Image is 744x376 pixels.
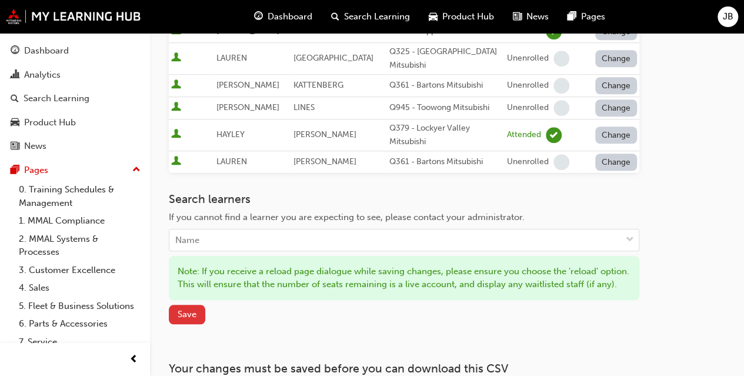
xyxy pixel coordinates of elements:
button: Change [595,127,638,144]
div: Unenrolled [507,53,549,64]
a: 2. MMAL Systems & Processes [14,230,145,261]
div: Pages [24,164,48,177]
span: news-icon [513,9,522,24]
span: User is active [171,79,181,91]
span: learningRecordVerb_ATTEND-icon [546,127,562,143]
h3: Search learners [169,192,639,206]
span: learningRecordVerb_NONE-icon [553,78,569,94]
span: User is active [171,52,181,64]
span: chart-icon [11,70,19,81]
span: learningRecordVerb_NONE-icon [553,154,569,170]
button: Change [595,77,638,94]
button: Change [595,99,638,117]
span: If you cannot find a learner you are expecting to see, please contact your administrator. [169,212,525,222]
span: Product Hub [442,10,494,24]
button: Pages [5,159,145,181]
div: Note: If you receive a reload page dialogue while saving changes, please ensure you choose the 'r... [169,256,639,300]
a: 3. Customer Excellence [14,261,145,279]
button: Save [169,305,205,324]
div: News [24,139,46,153]
a: guage-iconDashboard [245,5,322,29]
span: HAYLEY [216,129,245,139]
a: Analytics [5,64,145,86]
span: prev-icon [129,352,138,367]
div: Q361 - Bartons Mitsubishi [389,79,502,92]
a: News [5,135,145,157]
span: [PERSON_NAME] [216,102,279,112]
button: JB [718,6,738,27]
span: News [526,10,549,24]
span: news-icon [11,141,19,152]
a: 7. Service [14,333,145,351]
div: Name [175,234,199,247]
span: JB [723,10,733,24]
span: [PERSON_NAME] [216,80,279,90]
span: [GEOGRAPHIC_DATA] [293,53,373,63]
span: car-icon [429,9,438,24]
div: Search Learning [24,92,89,105]
a: search-iconSearch Learning [322,5,419,29]
div: Q945 - Toowong Mitsubishi [389,101,502,115]
span: LINES [293,102,315,112]
a: news-iconNews [503,5,558,29]
a: 0. Training Schedules & Management [14,181,145,212]
button: DashboardAnalyticsSearch LearningProduct HubNews [5,38,145,159]
div: Attended [507,129,541,141]
span: LAUREN [216,157,247,167]
span: Search Learning [344,10,410,24]
a: 1. MMAL Compliance [14,212,145,230]
span: pages-icon [11,165,19,176]
span: search-icon [331,9,339,24]
div: Product Hub [24,116,76,129]
span: User is active [171,102,181,114]
span: search-icon [11,94,19,104]
div: Q361 - Bartons Mitsubishi [389,155,502,169]
span: guage-icon [254,9,263,24]
span: pages-icon [568,9,576,24]
div: Unenrolled [507,80,549,91]
div: Q379 - Lockyer Valley Mitsubishi [389,122,502,148]
img: mmal [6,9,141,24]
span: guage-icon [11,46,19,56]
span: car-icon [11,118,19,128]
div: Unenrolled [507,157,549,168]
button: Change [595,154,638,171]
span: Dashboard [268,10,312,24]
span: KATTENBERG [293,80,343,90]
span: learningRecordVerb_NONE-icon [553,100,569,116]
span: Pages [581,10,605,24]
span: learningRecordVerb_NONE-icon [553,51,569,66]
h3: Your changes must be saved before you can download this CSV [169,362,639,375]
div: Unenrolled [507,102,549,114]
a: Product Hub [5,112,145,134]
a: car-iconProduct Hub [419,5,503,29]
div: Dashboard [24,44,69,58]
span: up-icon [132,162,141,178]
span: User is active [171,129,181,141]
button: Change [595,50,638,67]
a: pages-iconPages [558,5,615,29]
a: Dashboard [5,40,145,62]
span: down-icon [626,232,634,248]
div: Q325 - [GEOGRAPHIC_DATA] Mitsubishi [389,45,502,72]
span: [PERSON_NAME] [293,157,356,167]
a: 6. Parts & Accessories [14,315,145,333]
a: Search Learning [5,88,145,109]
a: 5. Fleet & Business Solutions [14,297,145,315]
span: User is active [171,156,181,168]
span: [PERSON_NAME] [293,129,356,139]
a: 4. Sales [14,279,145,297]
div: Analytics [24,68,61,82]
span: LAUREN [216,53,247,63]
span: Save [178,309,196,320]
